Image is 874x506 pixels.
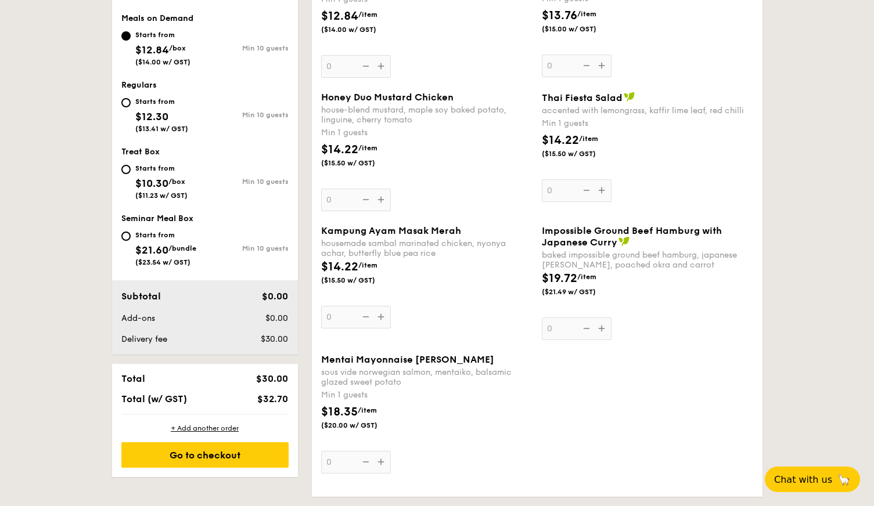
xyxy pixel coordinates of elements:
span: Impossible Ground Beef Hamburg with Japanese Curry [542,225,722,248]
span: $13.76 [542,9,577,23]
div: Min 1 guests [321,127,533,139]
span: $10.30 [135,177,168,190]
div: Min 10 guests [205,111,289,119]
span: $19.72 [542,272,577,285]
span: Seminar Meal Box [121,214,193,223]
span: $21.60 [135,244,168,256]
input: Starts from$21.60/bundle($23.54 w/ GST)Min 10 guests [121,232,131,241]
div: Starts from [135,230,196,240]
span: $0.00 [265,313,288,323]
div: housemade sambal marinated chicken, nyonya achar, butterfly blue pea rice [321,238,533,258]
span: Kampung Ayam Masak Merah [321,225,461,236]
span: $14.22 [321,260,358,274]
div: Starts from [135,97,188,106]
span: Thai Fiesta Salad [542,92,623,103]
input: Starts from$12.30($13.41 w/ GST)Min 10 guests [121,98,131,107]
span: ($14.00 w/ GST) [321,25,400,34]
span: $14.22 [542,133,579,147]
span: /item [358,261,377,269]
span: 🦙 [837,473,851,486]
div: Min 10 guests [205,178,289,186]
span: $14.22 [321,143,358,157]
span: Subtotal [121,291,161,302]
div: baked impossible ground beef hamburg, japanese [PERSON_NAME], poached okra and carrot [542,250,753,270]
div: Go to checkout [121,442,289,468]
div: accented with lemongrass, kaffir lime leaf, red chilli [542,106,753,115]
span: $0.00 [262,291,288,302]
span: /item [358,406,377,414]
div: Min 10 guests [205,44,289,52]
span: Total [121,373,145,384]
div: Min 1 guests [542,118,753,129]
span: Treat Box [121,147,160,157]
span: /box [169,44,186,52]
span: ($15.50 w/ GST) [542,149,621,158]
button: Chat with us🦙 [765,467,860,492]
span: ($15.50 w/ GST) [321,276,400,285]
div: sous vide norwegian salmon, mentaiko, balsamic glazed sweet potato [321,367,533,387]
span: $12.84 [135,44,169,56]
span: /item [579,135,598,143]
img: icon-vegan.f8ff3823.svg [624,92,635,102]
span: $30.00 [256,373,288,384]
span: ($11.23 w/ GST) [135,191,188,200]
span: Delivery fee [121,334,167,344]
div: Starts from [135,30,190,39]
div: Min 10 guests [205,244,289,252]
span: Chat with us [774,474,832,485]
span: $32.70 [257,393,288,404]
div: house-blend mustard, maple soy baked potato, linguine, cherry tomato [321,105,533,125]
span: ($23.54 w/ GST) [135,258,190,266]
span: $12.84 [321,9,358,23]
span: ($13.41 w/ GST) [135,125,188,133]
span: ($20.00 w/ GST) [321,421,400,430]
span: ($15.50 w/ GST) [321,158,400,168]
div: Starts from [135,164,188,173]
input: Starts from$12.84/box($14.00 w/ GST)Min 10 guests [121,31,131,41]
span: /box [168,178,185,186]
span: Honey Duo Mustard Chicken [321,92,454,103]
span: ($14.00 w/ GST) [135,58,190,66]
span: Meals on Demand [121,13,193,23]
img: icon-vegan.f8ff3823.svg [618,236,630,247]
span: $18.35 [321,405,358,419]
span: /bundle [168,244,196,252]
span: $30.00 [261,334,288,344]
span: Mentai Mayonnaise [PERSON_NAME] [321,354,494,365]
span: /item [358,10,377,19]
span: $12.30 [135,110,168,123]
span: ($15.00 w/ GST) [542,24,621,34]
span: /item [577,273,596,281]
input: Starts from$10.30/box($11.23 w/ GST)Min 10 guests [121,165,131,174]
span: Total (w/ GST) [121,393,187,404]
span: Add-ons [121,313,155,323]
div: Min 1 guests [321,389,533,401]
span: Regulars [121,80,157,90]
div: + Add another order [121,424,289,433]
span: /item [358,144,377,152]
span: ($21.49 w/ GST) [542,287,621,297]
span: /item [577,10,596,18]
